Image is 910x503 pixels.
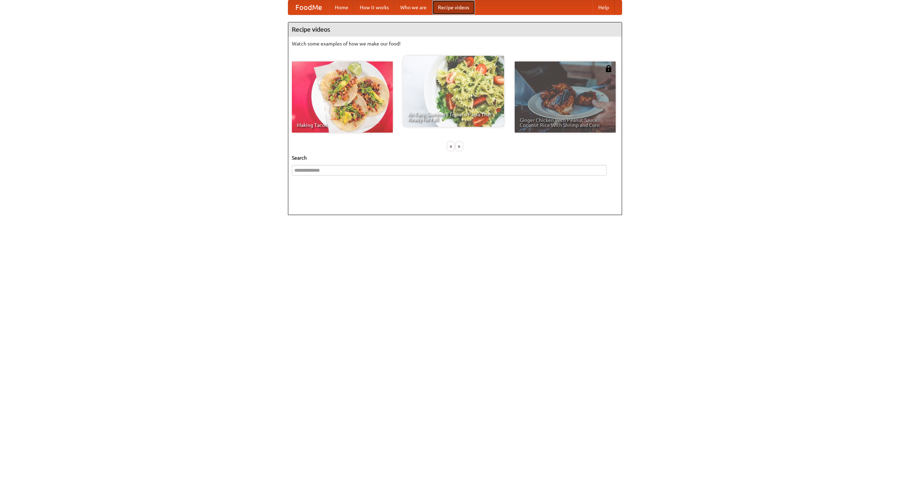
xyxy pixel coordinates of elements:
a: Who we are [395,0,432,15]
a: FoodMe [288,0,329,15]
a: Making Tacos [292,61,393,133]
a: Home [329,0,354,15]
img: 483408.png [605,65,612,72]
h4: Recipe videos [288,22,622,37]
a: An Easy, Summery Tomato Pasta That's Ready for Fall [403,56,504,127]
span: An Easy, Summery Tomato Pasta That's Ready for Fall [408,112,499,122]
a: Help [593,0,615,15]
h5: Search [292,154,618,161]
div: « [448,142,454,151]
span: Making Tacos [297,123,388,128]
a: How it works [354,0,395,15]
a: Recipe videos [432,0,475,15]
div: » [456,142,462,151]
p: Watch some examples of how we make our food! [292,40,618,47]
